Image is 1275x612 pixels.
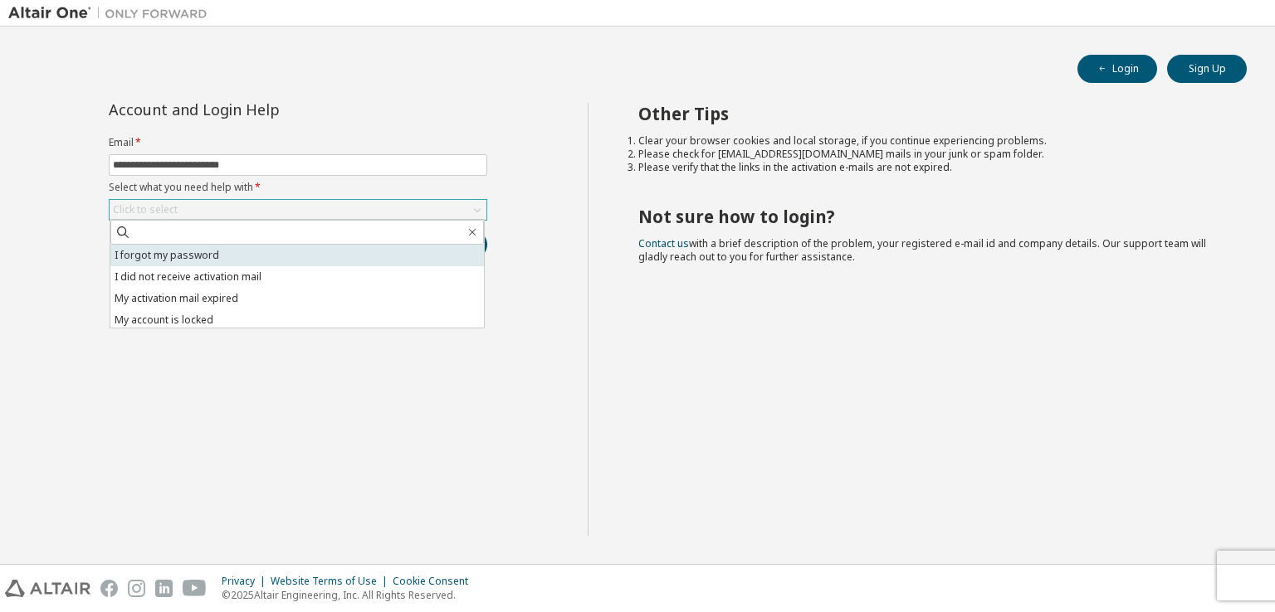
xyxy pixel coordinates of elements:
button: Sign Up [1167,55,1247,83]
img: instagram.svg [128,580,145,597]
img: Altair One [8,5,216,22]
div: Privacy [222,575,271,588]
li: Please verify that the links in the activation e-mails are not expired. [638,161,1218,174]
div: Click to select [113,203,178,216]
button: Login [1077,55,1157,83]
li: I forgot my password [110,245,484,266]
p: © 2025 Altair Engineering, Inc. All Rights Reserved. [222,588,478,602]
img: linkedin.svg [155,580,173,597]
span: with a brief description of the problem, your registered e-mail id and company details. Our suppo... [638,236,1206,264]
img: facebook.svg [100,580,118,597]
div: Website Terms of Use [271,575,393,588]
label: Email [109,136,487,149]
li: Please check for [EMAIL_ADDRESS][DOMAIN_NAME] mails in your junk or spam folder. [638,148,1218,161]
a: Contact us [638,236,689,250]
img: altair_logo.svg [5,580,90,597]
li: Clear your browser cookies and local storage, if you continue experiencing problems. [638,134,1218,148]
h2: Other Tips [638,103,1218,124]
div: Account and Login Help [109,103,412,116]
div: Cookie Consent [393,575,478,588]
label: Select what you need help with [109,181,487,194]
div: Click to select [110,200,486,220]
img: youtube.svg [183,580,207,597]
h2: Not sure how to login? [638,206,1218,227]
